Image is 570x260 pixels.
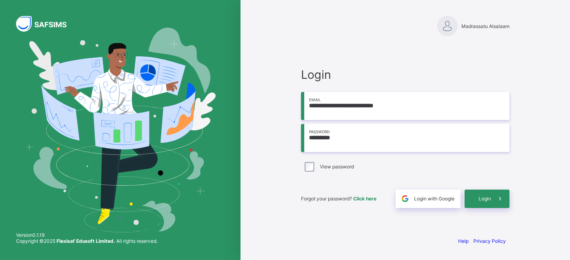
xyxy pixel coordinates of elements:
span: Login [479,196,491,202]
span: Madrassatu Alsalaam [461,23,509,29]
a: Help [458,238,469,244]
span: Login [301,68,509,82]
a: Privacy Policy [473,238,506,244]
img: google.396cfc9801f0270233282035f929180a.svg [400,194,410,203]
a: Click here [353,196,376,202]
span: Copyright © 2025 All rights reserved. [16,238,158,244]
img: Hero Image [25,28,216,232]
img: SAFSIMS Logo [16,16,76,32]
span: Forgot your password? [301,196,376,202]
span: Version 0.1.19 [16,232,158,238]
span: Login with Google [414,196,455,202]
strong: Flexisaf Edusoft Limited. [57,238,115,244]
label: View password [320,164,354,170]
